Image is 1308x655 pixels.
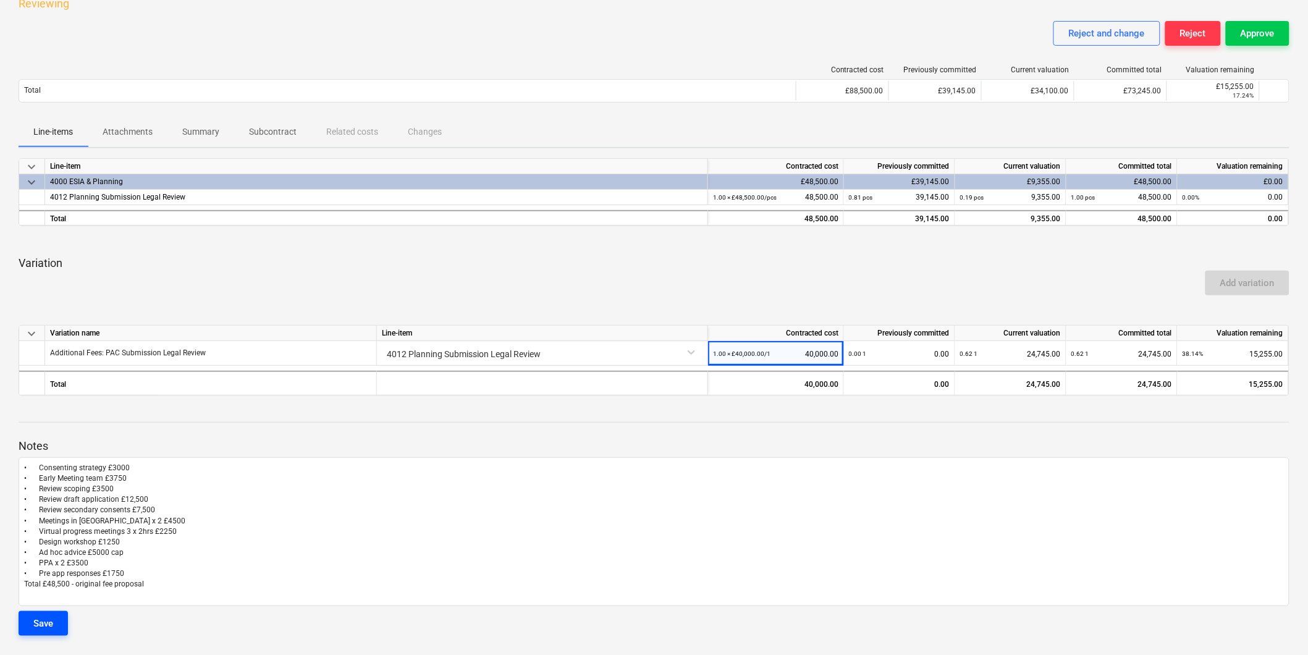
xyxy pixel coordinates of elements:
[24,463,130,472] span: • Consenting strategy £3000
[796,81,888,101] div: £88,500.00
[1241,25,1275,41] div: Approve
[24,580,144,588] span: Total £48,500 - original fee proposal
[24,569,124,578] span: • Pre app responses £1750
[45,210,708,226] div: Total
[713,350,770,357] small: 1.00 × £40,000.00 / 1
[24,548,124,557] span: • Ad hoc advice £5000 cap
[45,371,377,395] div: Total
[1178,326,1289,341] div: Valuation remaining
[1172,65,1255,74] div: Valuation remaining
[955,326,1066,341] div: Current valuation
[1079,65,1162,74] div: Committed total
[1071,190,1172,205] div: 48,500.00
[713,194,777,201] small: 1.00 × £48,500.00 / pcs
[1178,371,1289,395] div: 15,255.00
[24,517,185,525] span: • Meetings in [GEOGRAPHIC_DATA] x 2 £4500
[45,159,708,174] div: Line-item
[1066,210,1178,226] div: 48,500.00
[888,81,981,101] div: £39,145.00
[24,527,177,536] span: • Virtual progress meetings 3 x 2hrs £2250
[1066,159,1178,174] div: Committed total
[894,65,977,74] div: Previously committed
[844,371,955,395] div: 0.00
[24,484,114,493] span: • Review scoping £3500
[1165,21,1221,46] button: Reject
[960,350,978,357] small: 0.62 1
[1066,174,1178,190] div: £48,500.00
[960,341,1061,366] div: 24,745.00
[713,211,838,227] div: 48,500.00
[849,341,950,366] div: 0.00
[981,81,1074,101] div: £34,100.00
[713,341,838,366] div: 40,000.00
[24,159,39,174] span: keyboard_arrow_down
[1071,341,1172,366] div: 24,745.00
[24,85,41,96] p: Total
[955,174,1066,190] div: £9,355.00
[1226,21,1289,46] button: Approve
[1178,174,1289,190] div: £0.00
[24,175,39,190] span: keyboard_arrow_down
[1069,25,1145,41] div: Reject and change
[987,65,1070,74] div: Current valuation
[19,256,1289,271] p: Variation
[1183,190,1283,205] div: 0.00
[849,190,950,205] div: 39,145.00
[24,505,155,514] span: • Review secondary consents £7,500
[844,159,955,174] div: Previously committed
[708,159,844,174] div: Contracted cost
[1183,350,1204,357] small: 38.14%
[1183,341,1283,366] div: 15,255.00
[1183,194,1200,201] small: 0.00%
[33,125,73,138] p: Line-items
[708,326,844,341] div: Contracted cost
[1071,350,1089,357] small: 0.62 1
[45,326,377,341] div: Variation name
[24,495,148,504] span: • Review draft application £12,500
[1071,194,1095,201] small: 1.00 pcs
[1172,82,1254,91] div: £15,255.00
[960,190,1061,205] div: 9,355.00
[849,350,867,357] small: 0.00 1
[1066,326,1178,341] div: Committed total
[19,439,1289,454] p: Notes
[1233,92,1254,99] small: 17.24%
[844,326,955,341] div: Previously committed
[960,211,1061,227] div: 9,355.00
[801,65,884,74] div: Contracted cost
[24,538,120,546] span: • Design workshop £1250
[1074,81,1167,101] div: £73,245.00
[849,211,950,227] div: 39,145.00
[50,190,703,205] div: 4012 Planning Submission Legal Review
[50,348,206,358] p: Additional Fees: PAC Submission Legal Review
[1180,25,1206,41] div: Reject
[19,611,68,636] button: Save
[24,326,39,341] span: keyboard_arrow_down
[103,125,153,138] p: Attachments
[713,190,838,205] div: 48,500.00
[960,194,984,201] small: 0.19 pcs
[249,125,297,138] p: Subcontract
[24,474,127,483] span: • Early Meeting team £3750
[1066,371,1178,395] div: 24,745.00
[1053,21,1160,46] button: Reject and change
[849,194,873,201] small: 0.81 pcs
[960,372,1061,397] div: 24,745.00
[708,174,844,190] div: £48,500.00
[708,371,844,395] div: 40,000.00
[24,559,88,567] span: • PPA x 2 £3500
[1178,159,1289,174] div: Valuation remaining
[844,174,955,190] div: £39,145.00
[955,159,1066,174] div: Current valuation
[377,326,708,341] div: Line-item
[50,174,703,190] div: 4000 ESIA & Planning
[182,125,219,138] p: Summary
[1183,211,1283,227] div: 0.00
[1246,596,1308,655] iframe: Chat Widget
[33,615,53,632] div: Save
